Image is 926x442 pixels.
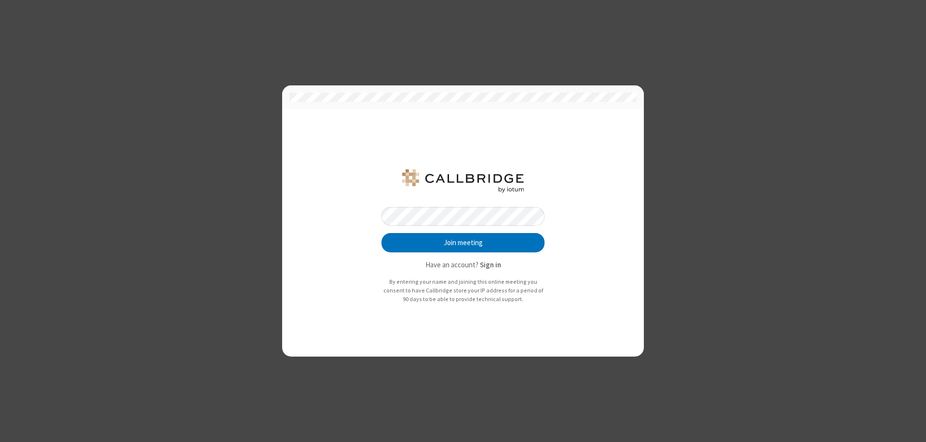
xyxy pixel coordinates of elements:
img: QA Selenium DO NOT DELETE OR CHANGE [400,169,526,193]
p: Have an account? [381,260,545,271]
button: Join meeting [381,233,545,252]
strong: Sign in [480,260,501,269]
button: Sign in [480,260,501,271]
p: By entering your name and joining this online meeting you consent to have Callbridge store your I... [381,277,545,303]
